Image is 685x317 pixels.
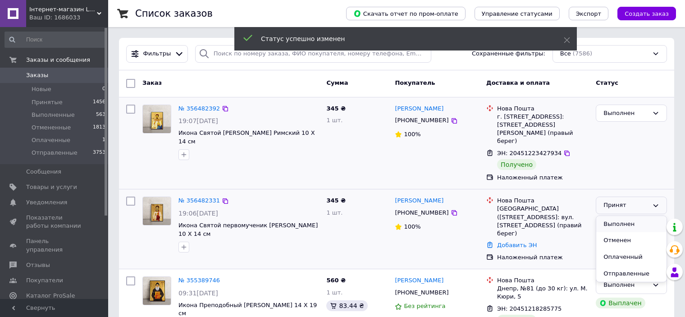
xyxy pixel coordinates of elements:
[326,300,367,311] div: 83.44 ₴
[625,10,669,17] span: Создать заказ
[143,277,170,305] img: Фото товару
[261,34,541,43] div: Статус успешно изменен
[143,105,171,133] img: Фото товару
[475,7,560,20] button: Управление статусами
[596,298,645,308] div: Выплачен
[26,198,67,207] span: Уведомления
[178,222,318,237] a: Икона Святой первомученик [PERSON_NAME] 10 Х 14 см
[178,289,218,297] span: 09:31[DATE]
[326,105,346,112] span: 345 ₴
[395,79,435,86] span: Покупатель
[178,197,220,204] a: № 356482331
[596,79,618,86] span: Статус
[596,266,667,282] li: Отправленные
[26,292,75,300] span: Каталог ProSale
[142,276,171,305] a: Фото товару
[326,197,346,204] span: 345 ₴
[603,201,648,210] div: Принят
[497,205,589,238] div: [GEOGRAPHIC_DATA] ([STREET_ADDRESS]: вул. [STREET_ADDRESS] (правий берег)
[26,183,77,191] span: Товары и услуги
[26,237,83,253] span: Панель управления
[472,50,545,58] span: Сохраненные фильтры:
[353,9,458,18] span: Скачать отчет по пром-оплате
[497,150,562,156] span: ЭН: 20451223427934
[32,149,78,157] span: Отправленные
[395,289,448,296] span: [PHONE_NUMBER]
[576,10,601,17] span: Экспорт
[395,209,448,216] span: [PHONE_NUMBER]
[93,124,105,132] span: 1813
[142,79,162,86] span: Заказ
[178,105,220,112] a: № 356482392
[32,111,75,119] span: Выполненные
[497,174,589,182] div: Наложенный платеж
[497,305,562,312] span: ЭН: 20451218285775
[26,168,61,176] span: Сообщения
[569,7,608,20] button: Экспорт
[560,50,571,58] span: Все
[497,197,589,205] div: Нова Пошта
[404,223,420,230] span: 100%
[5,32,106,48] input: Поиск
[404,131,420,138] span: 100%
[486,79,550,86] span: Доставка и оплата
[497,113,589,146] div: г. [STREET_ADDRESS]: [STREET_ADDRESS][PERSON_NAME] (правый берег)
[497,253,589,262] div: Наложенный платеж
[326,209,342,216] span: 1 шт.
[326,79,348,86] span: Сумма
[26,261,50,269] span: Отзывы
[26,276,63,285] span: Покупатели
[142,197,171,225] a: Фото товару
[178,210,218,217] span: 19:06[DATE]
[326,277,346,284] span: 560 ₴
[195,45,431,63] input: Поиск по номеру заказа, ФИО покупателя, номеру телефона, Email, номеру накладной
[596,232,667,249] li: Отменен
[32,98,63,106] span: Принятые
[404,303,445,309] span: Без рейтинга
[608,10,676,17] a: Создать заказ
[326,117,342,124] span: 1 шт.
[178,117,218,124] span: 19:07[DATE]
[102,136,105,144] span: 1
[482,10,553,17] span: Управление статусами
[32,124,71,132] span: Отмененные
[102,85,105,93] span: 0
[497,159,536,170] div: Получено
[26,56,90,64] span: Заказы и сообщения
[178,302,317,317] a: Икона Преподобный [PERSON_NAME] 14 Х 19 см
[93,149,105,157] span: 3753
[603,109,648,118] div: Выполнен
[93,98,105,106] span: 1456
[29,5,97,14] span: Інтернет-магазин Lagracia
[32,85,51,93] span: Новые
[617,7,676,20] button: Создать заказ
[178,129,315,145] a: Икона Святой [PERSON_NAME] Римский 10 Х 14 см
[395,117,448,124] span: [PHONE_NUMBER]
[96,111,105,119] span: 563
[497,285,589,301] div: Днепр, №81 (до 30 кг): ул. М. Кюри, 5
[142,105,171,133] a: Фото товару
[326,289,342,296] span: 1 шт.
[395,276,443,285] a: [PERSON_NAME]
[26,214,83,230] span: Показатели работы компании
[178,277,220,284] a: № 355389746
[32,136,70,144] span: Оплаченные
[573,50,592,57] span: (7586)
[143,197,171,225] img: Фото товару
[143,50,171,58] span: Фильтры
[497,242,537,248] a: Добавить ЭН
[346,7,466,20] button: Скачать отчет по пром-оплате
[26,71,48,79] span: Заказы
[29,14,108,22] div: Ваш ID: 1686033
[135,8,213,19] h1: Список заказов
[596,249,667,266] li: Оплаченный
[395,197,443,205] a: [PERSON_NAME]
[596,216,667,233] li: Выполнен
[395,105,443,113] a: [PERSON_NAME]
[603,280,648,290] div: Выполнен
[497,105,589,113] div: Нова Пошта
[497,276,589,285] div: Нова Пошта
